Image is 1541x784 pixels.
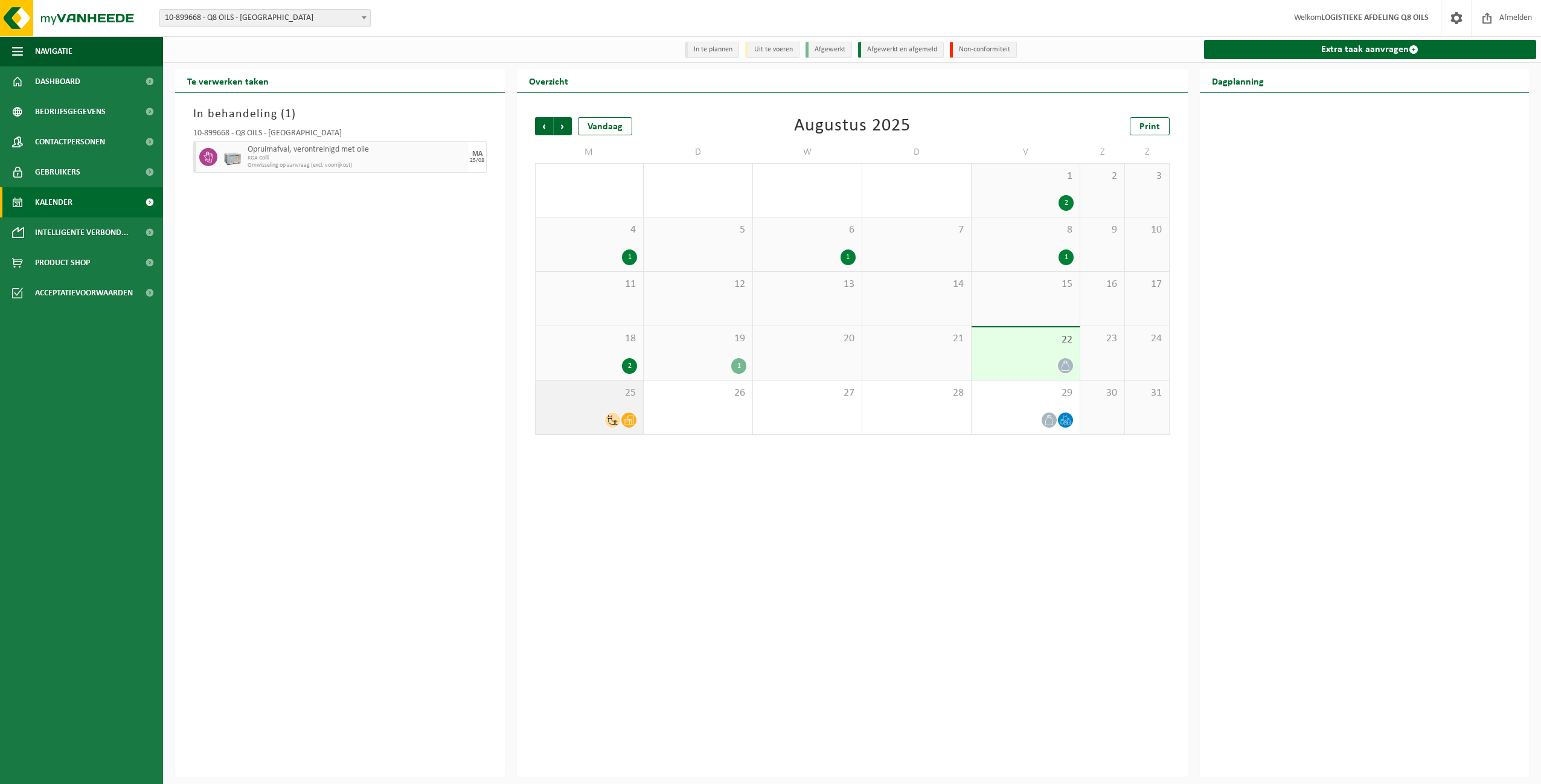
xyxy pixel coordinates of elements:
[1131,387,1163,400] span: 31
[35,157,80,187] span: Gebruikers
[1086,332,1118,345] span: 23
[35,36,72,66] span: Navigatie
[1321,13,1429,22] strong: LOGISTIEKE AFDELING Q8 OILS
[950,42,1017,58] li: Non-conformiteit
[759,332,856,345] span: 20
[35,217,129,248] span: Intelligente verbond...
[1130,117,1170,135] a: Print
[1131,278,1163,291] span: 17
[517,69,580,92] h2: Overzicht
[542,223,638,237] span: 4
[868,387,965,400] span: 28
[622,358,637,374] div: 2
[1086,278,1118,291] span: 16
[248,145,466,155] span: Opruimafval, verontreinigd met olie
[1086,387,1118,400] span: 30
[472,150,482,158] div: MA
[578,117,632,135] div: Vandaag
[868,332,965,345] span: 21
[248,155,466,162] span: KGA Colli
[554,117,572,135] span: Volgende
[159,9,371,27] span: 10-899668 - Q8 OILS - ANTWERPEN
[35,66,80,97] span: Dashboard
[978,170,1074,183] span: 1
[978,278,1074,291] span: 15
[978,387,1074,400] span: 29
[1200,69,1276,92] h2: Dagplanning
[759,387,856,400] span: 27
[650,278,746,291] span: 12
[806,42,852,58] li: Afgewerkt
[1139,122,1160,132] span: Print
[858,42,944,58] li: Afgewerkt en afgemeld
[1204,40,1537,59] a: Extra taak aanvragen
[794,117,911,135] div: Augustus 2025
[1131,170,1163,183] span: 3
[759,278,856,291] span: 13
[470,158,484,164] div: 25/08
[1086,170,1118,183] span: 2
[248,162,466,169] span: Omwisseling op aanvraag (excl. voorrijkost)
[193,129,487,141] div: 10-899668 - Q8 OILS - [GEOGRAPHIC_DATA]
[731,358,746,374] div: 1
[35,248,90,278] span: Product Shop
[35,278,133,308] span: Acceptatievoorwaarden
[160,10,370,27] span: 10-899668 - Q8 OILS - ANTWERPEN
[1059,249,1074,265] div: 1
[868,223,965,237] span: 7
[193,105,487,123] h3: In behandeling ( )
[35,97,106,127] span: Bedrijfsgegevens
[1086,223,1118,237] span: 9
[223,148,242,166] img: PB-LB-0680-HPE-GY-11
[978,223,1074,237] span: 8
[1080,141,1125,163] td: Z
[753,141,862,163] td: W
[972,141,1081,163] td: V
[745,42,799,58] li: Uit te voeren
[535,117,553,135] span: Vorige
[644,141,753,163] td: D
[1131,223,1163,237] span: 10
[542,278,638,291] span: 11
[650,387,746,400] span: 26
[542,332,638,345] span: 18
[862,141,972,163] td: D
[841,249,856,265] div: 1
[868,278,965,291] span: 14
[622,249,637,265] div: 1
[35,187,72,217] span: Kalender
[978,333,1074,347] span: 22
[650,332,746,345] span: 19
[285,108,292,120] span: 1
[759,223,856,237] span: 6
[175,69,281,92] h2: Te verwerken taken
[685,42,739,58] li: In te plannen
[535,141,644,163] td: M
[1125,141,1170,163] td: Z
[1059,195,1074,211] div: 2
[542,387,638,400] span: 25
[1131,332,1163,345] span: 24
[35,127,105,157] span: Contactpersonen
[650,223,746,237] span: 5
